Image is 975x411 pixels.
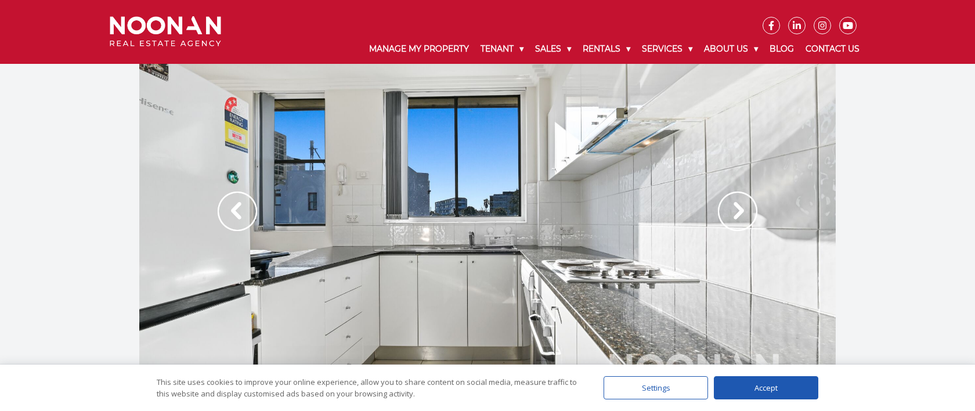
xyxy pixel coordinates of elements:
a: Blog [764,34,800,64]
div: Accept [714,376,818,399]
a: Rentals [577,34,636,64]
div: Settings [604,376,708,399]
img: Arrow slider [718,192,757,231]
a: About Us [698,34,764,64]
a: Manage My Property [363,34,475,64]
img: Noonan Real Estate Agency [110,16,221,47]
a: Services [636,34,698,64]
a: Tenant [475,34,529,64]
a: Sales [529,34,577,64]
img: Arrow slider [218,192,257,231]
a: Contact Us [800,34,865,64]
div: This site uses cookies to improve your online experience, allow you to share content on social me... [157,376,580,399]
